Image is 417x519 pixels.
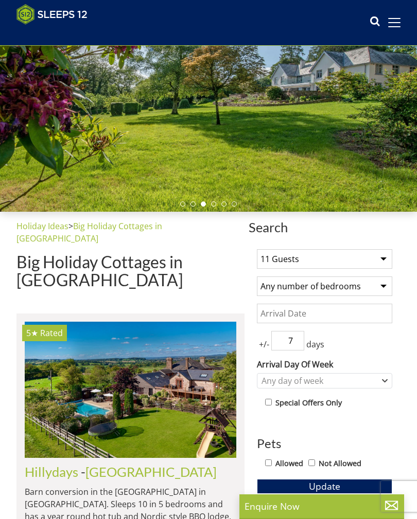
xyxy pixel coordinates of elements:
[257,373,392,388] div: Combobox
[11,31,119,40] iframe: Customer reviews powered by Trustpilot
[16,253,245,289] h1: Big Holiday Cottages in [GEOGRAPHIC_DATA]
[257,358,392,370] label: Arrival Day Of Week
[81,464,217,479] span: -
[249,220,401,234] span: Search
[275,397,342,409] label: Special Offers Only
[319,458,361,469] label: Not Allowed
[25,322,236,458] a: 5★ Rated
[309,480,340,492] span: Update
[275,458,303,469] label: Allowed
[259,375,379,386] div: Any day of week
[25,322,236,458] img: hillydays-holiday-home-accommodation-devon-sleeping-10.original.jpg
[257,479,392,493] button: Update
[304,338,326,350] span: days
[245,499,399,513] p: Enquire Now
[257,304,392,323] input: Arrival Date
[257,437,392,450] h3: Pets
[16,4,88,25] img: Sleeps 12
[85,464,217,479] a: [GEOGRAPHIC_DATA]
[257,338,271,350] span: +/-
[16,220,68,232] a: Holiday Ideas
[25,464,78,479] a: Hillydays
[26,327,38,339] span: Hillydays has a 5 star rating under the Quality in Tourism Scheme
[16,220,162,244] a: Big Holiday Cottages in [GEOGRAPHIC_DATA]
[40,327,63,339] span: Rated
[68,220,73,232] span: >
